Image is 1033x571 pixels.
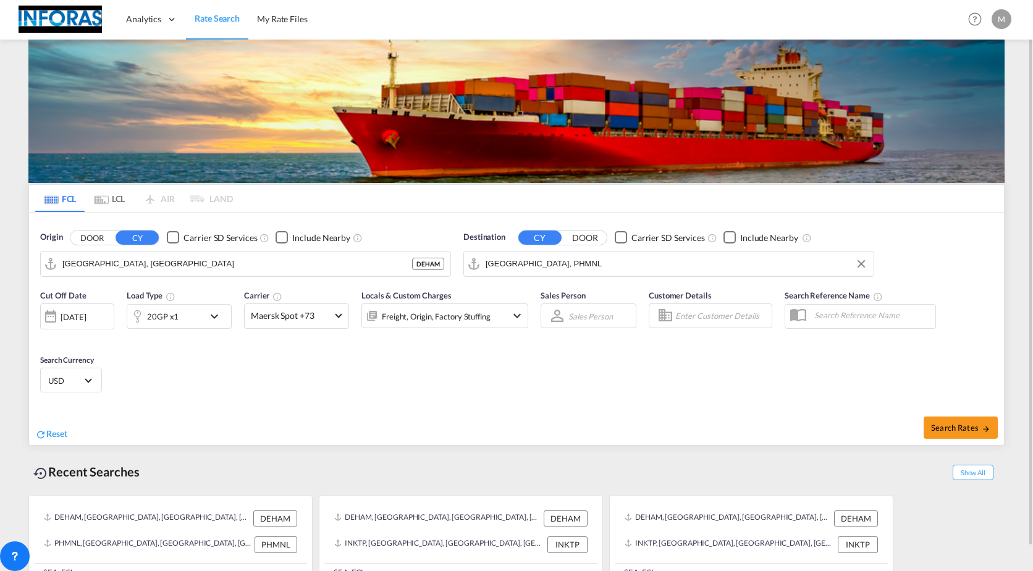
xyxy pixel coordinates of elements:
[33,466,48,481] md-icon: icon-backup-restore
[46,428,67,439] span: Reset
[541,290,586,300] span: Sales Person
[62,255,412,273] input: Search by Port
[183,232,257,244] div: Carrier SD Services
[964,9,992,31] div: Help
[334,510,541,527] div: DEHAM, Hamburg, Germany, Western Europe, Europe
[28,458,145,486] div: Recent Searches
[40,290,86,300] span: Cut Off Date
[44,510,250,527] div: DEHAM, Hamburg, Germany, Western Europe, Europe
[808,306,935,324] input: Search Reference Name
[40,355,94,365] span: Search Currency
[244,290,282,300] span: Carrier
[19,6,102,33] img: eff75c7098ee11eeb65dd1c63e392380.jpg
[463,231,505,243] span: Destination
[48,375,83,386] span: USD
[615,231,705,244] md-checkbox: Checkbox No Ink
[166,292,175,302] md-icon: icon-information-outline
[852,255,871,273] button: Clear Input
[47,371,95,389] md-select: Select Currency: $ USDUnited States Dollar
[292,232,350,244] div: Include Nearby
[802,233,812,243] md-icon: Unchecked: Ignores neighbouring ports when fetching rates.Checked : Includes neighbouring ports w...
[257,14,308,24] span: My Rate Files
[35,429,46,440] md-icon: icon-refresh
[361,303,528,328] div: Freight Origin Factory Stuffingicon-chevron-down
[35,185,85,212] md-tab-item: FCL
[740,232,798,244] div: Include Nearby
[931,423,990,433] span: Search Rates
[544,510,588,527] div: DEHAM
[382,308,491,325] div: Freight Origin Factory Stuffing
[40,231,62,243] span: Origin
[361,290,452,300] span: Locals & Custom Charges
[723,231,798,244] md-checkbox: Checkbox No Ink
[625,510,831,527] div: DEHAM, Hamburg, Germany, Western Europe, Europe
[276,231,350,244] md-checkbox: Checkbox No Ink
[675,307,768,325] input: Enter Customer Details
[35,428,67,441] div: icon-refreshReset
[207,309,228,324] md-icon: icon-chevron-down
[707,233,717,243] md-icon: Unchecked: Search for CY (Container Yard) services for all selected carriers.Checked : Search for...
[167,231,257,244] md-checkbox: Checkbox No Ink
[992,9,1011,29] div: M
[924,417,998,439] button: Search Ratesicon-arrow-right
[255,536,297,552] div: PHMNL
[127,290,175,300] span: Load Type
[518,231,562,245] button: CY
[412,258,444,270] div: DEHAM
[61,311,86,323] div: [DATE]
[40,328,49,345] md-datepicker: Select
[253,510,297,527] div: DEHAM
[563,231,607,245] button: DOOR
[834,510,878,527] div: DEHAM
[838,536,878,552] div: INKTP
[334,536,544,552] div: INKTP, Kattupalli Port, India, Indian Subcontinent, Asia Pacific
[547,536,588,552] div: INKTP
[70,231,114,245] button: DOOR
[486,255,867,273] input: Search by Port
[251,310,331,322] span: Maersk Spot +73
[625,536,835,552] div: INKTP, Kattupalli Port, India, Indian Subcontinent, Asia Pacific
[29,213,1004,445] div: Origin DOOR CY Checkbox No InkUnchecked: Search for CY (Container Yard) services for all selected...
[631,232,705,244] div: Carrier SD Services
[873,292,883,302] md-icon: Your search will be saved by the below given name
[195,13,240,23] span: Rate Search
[40,303,114,329] div: [DATE]
[567,307,614,325] md-select: Sales Person
[649,290,711,300] span: Customer Details
[85,185,134,212] md-tab-item: LCL
[353,233,363,243] md-icon: Unchecked: Ignores neighbouring ports when fetching rates.Checked : Includes neighbouring ports w...
[982,425,990,433] md-icon: icon-arrow-right
[35,185,233,212] md-pagination-wrapper: Use the left and right arrow keys to navigate between tabs
[44,536,251,552] div: PHMNL, Manila, Philippines, South East Asia, Asia Pacific
[259,233,269,243] md-icon: Unchecked: Search for CY (Container Yard) services for all selected carriers.Checked : Search for...
[126,13,161,25] span: Analytics
[510,308,525,323] md-icon: icon-chevron-down
[272,292,282,302] md-icon: The selected Trucker/Carrierwill be displayed in the rate results If the rates are from another f...
[41,252,450,276] md-input-container: Hamburg, DEHAM
[785,290,883,300] span: Search Reference Name
[953,465,993,480] span: Show All
[116,231,159,245] button: CY
[964,9,985,30] span: Help
[127,304,232,329] div: 20GP x1icon-chevron-down
[28,40,1005,183] img: LCL+%26+FCL+BACKGROUND.png
[464,252,874,276] md-input-container: Manila, PHMNL
[147,308,179,325] div: 20GP x1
